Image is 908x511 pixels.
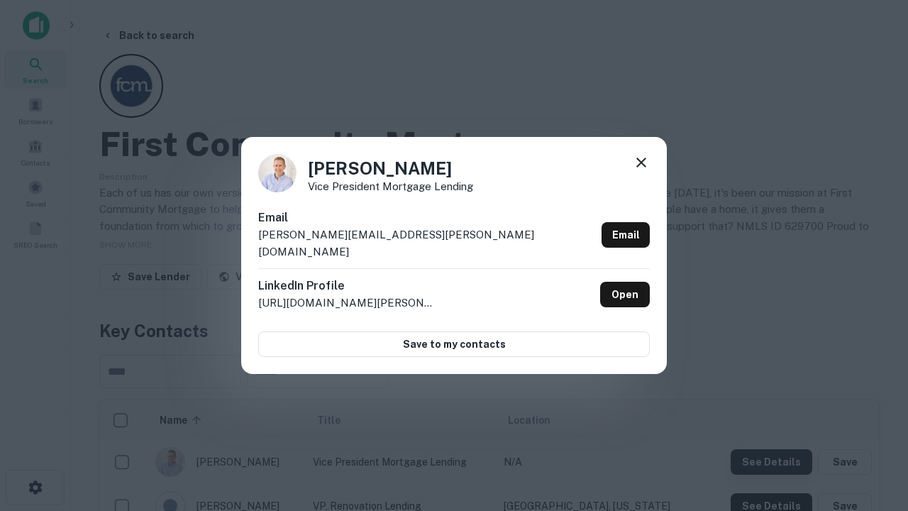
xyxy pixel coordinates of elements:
h4: [PERSON_NAME] [308,155,473,181]
p: [PERSON_NAME][EMAIL_ADDRESS][PERSON_NAME][DOMAIN_NAME] [258,226,596,260]
img: 1520878720083 [258,154,297,192]
h6: LinkedIn Profile [258,278,436,295]
p: Vice President Mortgage Lending [308,181,473,192]
h6: Email [258,209,596,226]
button: Save to my contacts [258,331,650,357]
a: Open [600,282,650,307]
p: [URL][DOMAIN_NAME][PERSON_NAME] [258,295,436,312]
iframe: Chat Widget [837,352,908,420]
a: Email [602,222,650,248]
